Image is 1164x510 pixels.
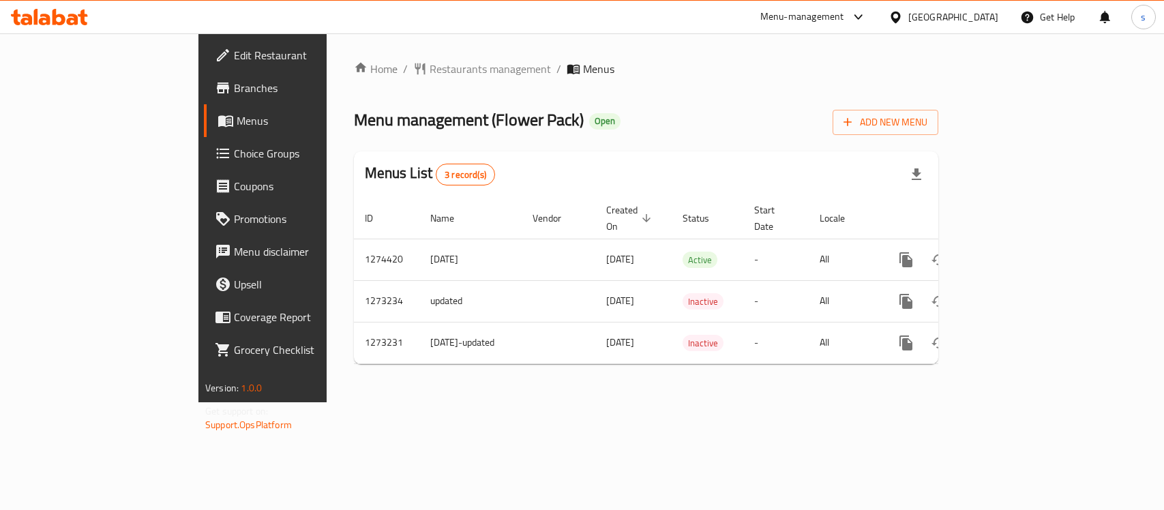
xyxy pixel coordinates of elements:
td: [DATE] [419,239,522,280]
button: Add New Menu [833,110,938,135]
a: Coverage Report [204,301,393,333]
table: enhanced table [354,198,1032,364]
div: Inactive [683,293,723,310]
a: Grocery Checklist [204,333,393,366]
span: Active [683,252,717,268]
button: Change Status [923,243,955,276]
span: ID [365,210,391,226]
span: Add New Menu [844,114,927,131]
button: Change Status [923,327,955,359]
a: Branches [204,72,393,104]
span: Start Date [754,202,792,235]
a: Restaurants management [413,61,551,77]
span: 1.0.0 [241,379,262,397]
span: Promotions [234,211,382,227]
nav: breadcrumb [354,61,938,77]
a: Menu disclaimer [204,235,393,268]
td: All [809,322,879,363]
a: Choice Groups [204,137,393,170]
td: All [809,239,879,280]
button: more [890,327,923,359]
li: / [403,61,408,77]
td: - [743,239,809,280]
span: Open [589,115,621,127]
td: updated [419,280,522,322]
span: Restaurants management [430,61,551,77]
span: Get support on: [205,402,268,420]
span: [DATE] [606,250,634,268]
a: Coupons [204,170,393,202]
a: Upsell [204,268,393,301]
span: [DATE] [606,333,634,351]
span: Grocery Checklist [234,342,382,358]
h2: Menus List [365,163,495,185]
span: Menus [583,61,614,77]
span: Menu management ( Flower Pack ) [354,104,584,135]
span: Version: [205,379,239,397]
span: Inactive [683,335,723,351]
div: Total records count [436,164,495,185]
span: Locale [820,210,863,226]
div: Export file [900,158,933,191]
span: Name [430,210,472,226]
span: 3 record(s) [436,168,494,181]
span: Coverage Report [234,309,382,325]
span: Inactive [683,294,723,310]
a: Menus [204,104,393,137]
span: Upsell [234,276,382,292]
div: Menu-management [760,9,844,25]
span: Created On [606,202,655,235]
button: more [890,285,923,318]
span: Status [683,210,727,226]
a: Support.OpsPlatform [205,416,292,434]
span: Branches [234,80,382,96]
td: All [809,280,879,322]
span: Vendor [533,210,579,226]
a: Promotions [204,202,393,235]
div: [GEOGRAPHIC_DATA] [908,10,998,25]
td: [DATE]-updated [419,322,522,363]
th: Actions [879,198,1032,239]
div: Open [589,113,621,130]
button: Change Status [923,285,955,318]
span: Choice Groups [234,145,382,162]
span: Coupons [234,178,382,194]
td: - [743,322,809,363]
span: Menus [237,112,382,129]
td: - [743,280,809,322]
button: more [890,243,923,276]
li: / [556,61,561,77]
span: Menu disclaimer [234,243,382,260]
span: [DATE] [606,292,634,310]
span: Edit Restaurant [234,47,382,63]
a: Edit Restaurant [204,39,393,72]
span: s [1141,10,1146,25]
